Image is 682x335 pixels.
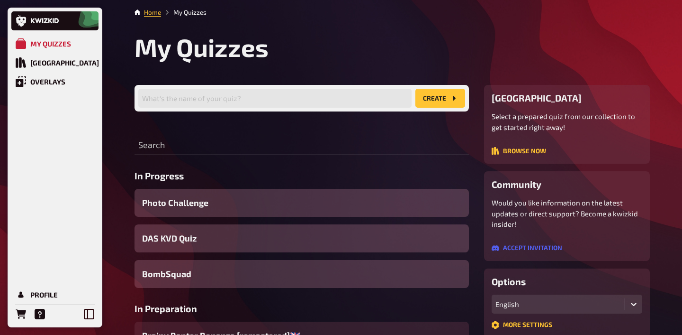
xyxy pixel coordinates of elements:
[135,260,469,288] a: BombSquad
[135,32,650,62] h1: My Quizzes
[135,303,469,314] h3: In Preparation
[144,9,161,16] a: Home
[144,8,161,17] li: Home
[492,276,642,287] h3: Options
[492,321,552,329] button: More settings
[142,268,191,280] span: BombSquad
[492,179,642,190] h3: Community
[492,148,546,156] a: Browse now
[492,111,642,132] p: Select a prepared quiz from our collection to get started right away!
[492,197,642,230] p: Would you like information on the latest updates or direct support? Become a kwizkid insider!
[142,232,197,245] span: DAS KVD Quiz
[30,305,49,324] a: Help
[415,89,465,108] button: create
[492,147,546,155] button: Browse now
[161,8,206,17] li: My Quizzes
[492,93,642,103] h3: [GEOGRAPHIC_DATA]
[11,72,99,91] a: Overlays
[135,224,469,252] a: DAS KVD Quiz
[495,300,621,308] div: English
[11,34,99,53] a: My Quizzes
[142,196,208,209] span: Photo Challenge
[11,53,99,72] a: Quiz Library
[135,170,469,181] h3: In Progress
[135,189,469,217] a: Photo Challenge
[30,290,58,299] div: Profile
[492,244,562,252] button: Accept invitation
[492,322,552,330] a: More settings
[11,305,30,324] a: Orders
[138,89,412,108] input: What's the name of your quiz?
[30,58,99,67] div: [GEOGRAPHIC_DATA]
[30,39,71,48] div: My Quizzes
[11,285,99,304] a: Profile
[492,245,562,253] a: Accept invitation
[135,136,469,155] input: Search
[30,77,65,86] div: Overlays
